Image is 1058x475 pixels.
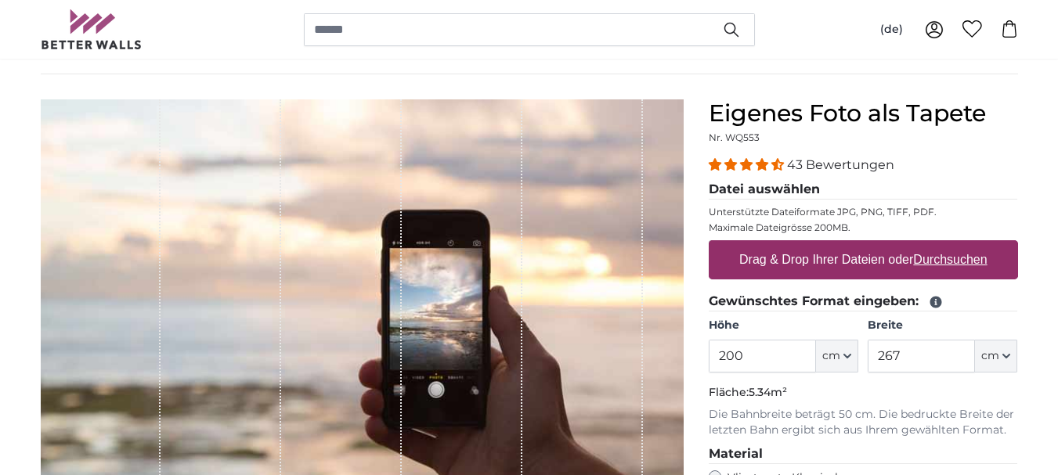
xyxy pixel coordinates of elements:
[709,157,787,172] span: 4.40 stars
[787,157,894,172] span: 43 Bewertungen
[822,348,840,364] span: cm
[709,221,1018,234] p: Maximale Dateigrösse 200MB.
[868,16,915,44] button: (de)
[913,253,987,266] u: Durchsuchen
[981,348,999,364] span: cm
[868,318,1017,333] label: Breite
[709,206,1018,218] p: Unterstützte Dateiformate JPG, PNG, TIFF, PDF.
[41,9,143,49] img: Betterwalls
[709,131,760,143] span: Nr. WQ553
[709,99,1018,128] h1: Eigenes Foto als Tapete
[709,385,1018,401] p: Fläche:
[709,292,1018,311] legend: Gewünschtes Format eingeben:
[749,385,787,399] span: 5.34m²
[709,444,1018,464] legend: Material
[733,244,994,275] label: Drag & Drop Ihrer Dateien oder
[709,180,1018,200] legend: Datei auswählen
[709,318,858,333] label: Höhe
[975,340,1017,372] button: cm
[709,407,1018,438] p: Die Bahnbreite beträgt 50 cm. Die bedruckte Breite der letzten Bahn ergibt sich aus Ihrem gewählt...
[816,340,858,372] button: cm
